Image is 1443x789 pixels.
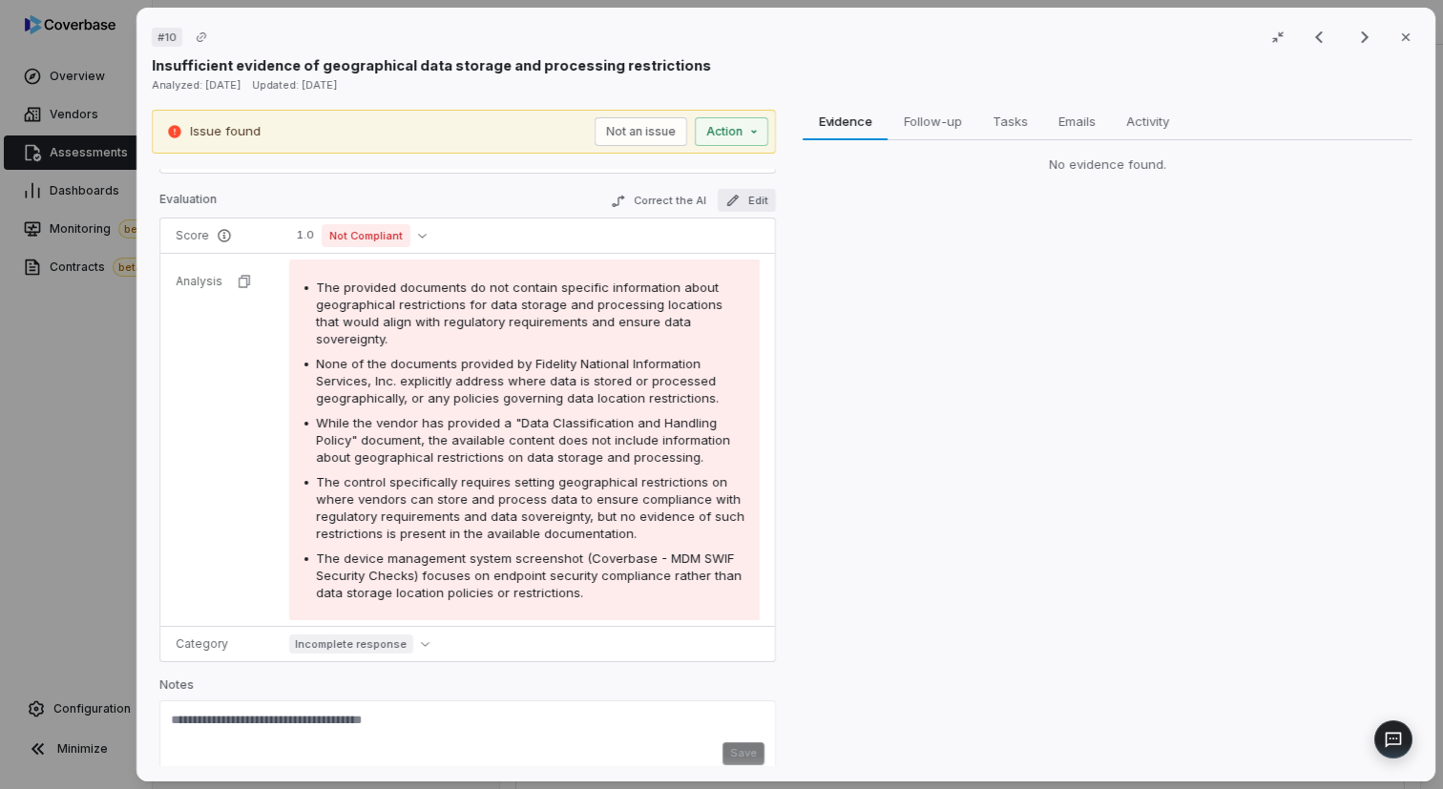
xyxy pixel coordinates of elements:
button: Previous result [1300,26,1338,49]
span: The control specifically requires setting geographical restrictions on where vendors can store an... [316,474,744,541]
span: The device management system screenshot (Coverbase - MDM SWIF Security Checks) focuses on endpoin... [316,550,742,600]
button: 1.0Not Compliant [289,224,434,247]
button: Action [696,117,769,146]
p: Notes [159,677,776,700]
p: Analysis [176,274,222,289]
span: Not Compliant [322,224,410,247]
span: The provided documents do not contain specific information about geographical restrictions for da... [316,280,722,346]
span: # 10 [157,30,177,45]
p: Evaluation [159,192,217,215]
p: Issue found [190,122,261,141]
p: Category [176,636,266,652]
span: Updated: [DATE] [252,78,337,92]
span: None of the documents provided by Fidelity National Information Services, Inc. explicitly address... [316,356,719,405]
span: Follow-up [896,109,970,134]
button: Edit [719,189,777,212]
p: Score [176,228,266,243]
span: Evidence [811,109,880,134]
button: Correct the AI [604,190,715,213]
span: While the vendor has provided a "Data Classification and Handling Policy" document, the available... [316,415,730,465]
span: Activity [1119,109,1178,134]
span: Incomplete response [289,634,413,654]
span: Tasks [986,109,1036,134]
button: Copy link [184,20,219,54]
span: Analyzed: [DATE] [152,78,240,92]
div: No evidence found. [804,156,1412,175]
button: Next result [1346,26,1384,49]
button: Not an issue [596,117,688,146]
span: Emails [1052,109,1104,134]
p: Insufficient evidence of geographical data storage and processing restrictions [152,55,711,75]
